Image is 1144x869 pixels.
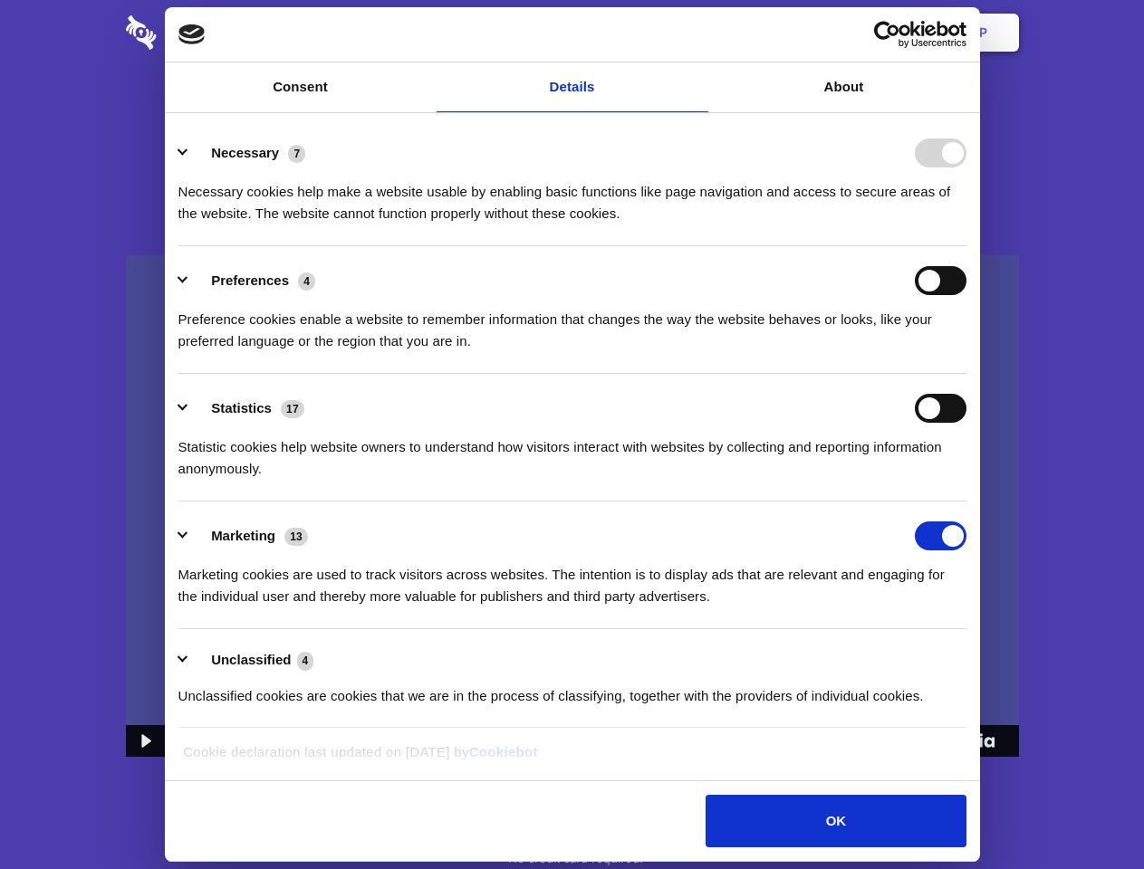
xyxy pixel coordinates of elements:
a: Login [822,5,900,61]
button: Marketing (13) [178,521,320,550]
div: Necessary cookies help make a website usable by enabling basic functions like page navigation and... [178,167,966,224]
div: Preference cookies enable a website to remember information that changes the way the website beha... [178,295,966,352]
span: 17 [281,400,304,418]
label: Statistics [211,400,272,415]
span: 4 [297,652,314,670]
button: Preferences (4) [178,266,327,295]
button: Statistics (17) [178,394,316,423]
span: 13 [284,528,308,546]
button: Necessary (7) [178,138,317,167]
img: Sharesecret [126,255,1019,758]
span: 4 [298,272,315,291]
iframe: Drift Widget Chat Controller [1053,778,1122,847]
button: OK [706,795,966,847]
a: About [708,62,980,112]
div: Cookie declaration last updated on [DATE] by [169,741,975,777]
a: Consent [165,62,437,112]
h4: Auto-redaction of sensitive data, encrypted data sharing and self-destructing private chats. Shar... [126,165,1019,224]
div: Unclassified cookies are cookies that we are in the process of classifying, together with the pro... [178,672,966,707]
label: Preferences [211,272,289,288]
h1: Eliminate Slack Data Loss. [126,81,1019,147]
img: logo [178,24,206,44]
a: Details [437,62,708,112]
button: Play Video [126,725,163,757]
a: Cookiebot [469,744,538,759]
div: Statistic cookies help website owners to understand how visitors interact with websites by collec... [178,423,966,480]
a: Contact [735,5,818,61]
label: Necessary [211,145,279,160]
button: Unclassified (4) [178,649,325,672]
div: Marketing cookies are used to track visitors across websites. The intention is to display ads tha... [178,550,966,607]
span: 7 [288,145,305,163]
a: Usercentrics Cookiebot - opens in a new window [808,21,966,48]
img: logo-wordmark-white-trans-d4663122ce5f474addd5e946df7df03e33cb6a1c49d2221995e7729f52c070b2.svg [126,15,281,50]
label: Marketing [211,528,275,543]
a: Pricing [532,5,610,61]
